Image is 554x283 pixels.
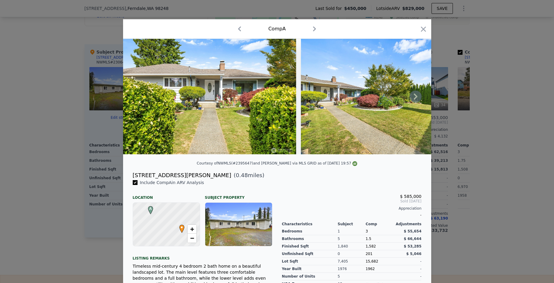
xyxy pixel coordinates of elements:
[178,223,186,232] span: •
[133,190,200,200] div: Location
[282,235,338,243] div: Bathrooms
[282,222,338,226] div: Characteristics
[366,235,394,243] div: 1.5
[338,250,366,258] div: 0
[231,171,265,180] span: ( miles)
[352,161,357,166] img: NWMLS Logo
[133,171,231,180] div: [STREET_ADDRESS][PERSON_NAME]
[190,234,194,242] span: −
[282,243,338,250] div: Finished Sqft
[178,225,181,228] div: •
[190,225,194,233] span: +
[338,222,366,226] div: Subject
[338,273,366,280] div: 5
[366,229,368,233] span: 3
[282,273,338,280] div: Number of Units
[404,244,422,248] span: $ 53,285
[366,252,373,256] span: 201
[282,250,338,258] div: Unfinished Sqft
[338,228,366,235] div: 1
[406,252,421,256] span: $ 5,046
[123,39,296,154] img: Property Img
[282,211,422,219] div: -
[338,265,366,273] div: 1976
[338,243,366,250] div: 1,840
[133,251,272,261] div: Listing remarks
[394,222,422,226] div: Adjustments
[366,265,394,273] div: 1962
[394,265,422,273] div: -
[282,206,422,211] div: Appreciation
[338,235,366,243] div: 5
[282,265,338,273] div: Year Built
[404,237,422,241] span: $ 66,644
[366,259,378,263] span: 15,682
[394,258,422,265] div: -
[338,258,366,265] div: 7,405
[301,39,474,154] img: Property Img
[366,244,376,248] span: 1,582
[187,234,197,243] a: Zoom out
[205,190,272,200] div: Subject Property
[282,199,422,204] span: Sold [DATE]
[187,225,197,234] a: Zoom in
[197,161,357,165] div: Courtesy of NWMLS (#2395647) and [PERSON_NAME] via MLS GRID as of [DATE] 19:57
[282,258,338,265] div: Lot Sqft
[147,206,155,211] span: A
[147,206,150,210] div: A
[400,194,421,199] span: $ 585,000
[394,273,422,280] div: -
[138,180,206,185] span: Include Comp A in ARV Analysis
[282,228,338,235] div: Bedrooms
[404,229,422,233] span: $ 55,654
[366,222,394,226] div: Comp
[236,172,248,178] span: 0.48
[268,25,286,32] div: Comp A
